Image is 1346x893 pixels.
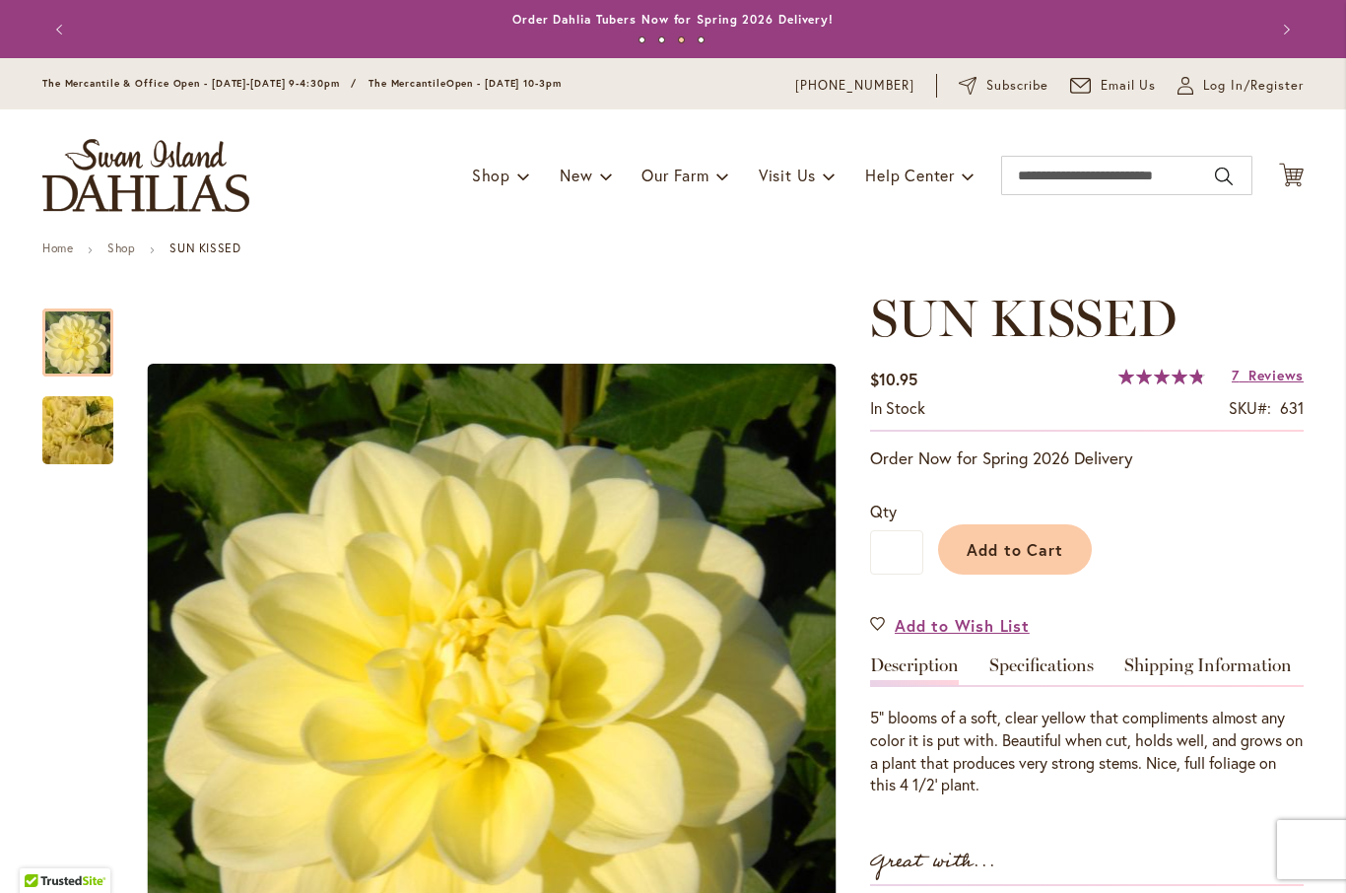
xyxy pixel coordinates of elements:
[472,165,510,185] span: Shop
[42,139,249,212] a: store logo
[1232,366,1240,384] span: 7
[42,240,73,255] a: Home
[1124,656,1292,685] a: Shipping Information
[42,77,446,90] span: The Mercantile & Office Open - [DATE]-[DATE] 9-4:30pm / The Mercantile
[870,656,959,685] a: Description
[641,165,708,185] span: Our Farm
[107,240,135,255] a: Shop
[1229,397,1271,418] strong: SKU
[870,446,1304,470] p: Order Now for Spring 2026 Delivery
[512,12,834,27] a: Order Dahlia Tubers Now for Spring 2026 Delivery!
[870,369,917,389] span: $10.95
[759,165,816,185] span: Visit Us
[698,36,705,43] button: 4 of 4
[870,397,925,420] div: Availability
[1248,366,1304,384] span: Reviews
[870,707,1304,796] div: 5” blooms of a soft, clear yellow that compliments almost any color it is put with. Beautiful whe...
[560,165,592,185] span: New
[1178,76,1304,96] a: Log In/Register
[169,240,240,255] strong: SUN KISSED
[1264,10,1304,49] button: Next
[1203,76,1304,96] span: Log In/Register
[1232,366,1304,384] a: 7 Reviews
[870,656,1304,796] div: Detailed Product Info
[870,501,897,521] span: Qty
[967,539,1064,560] span: Add to Cart
[1070,76,1157,96] a: Email Us
[7,378,149,484] img: SUN KISSED
[1280,397,1304,420] div: 631
[639,36,645,43] button: 1 of 4
[865,165,955,185] span: Help Center
[870,397,925,418] span: In stock
[938,524,1092,575] button: Add to Cart
[870,287,1178,349] span: SUN KISSED
[895,614,1030,637] span: Add to Wish List
[870,846,996,878] strong: Great with...
[42,377,113,464] div: SUN KISSED
[42,289,133,377] div: SUN KISSED
[1118,369,1205,384] div: 97%
[986,76,1048,96] span: Subscribe
[42,10,82,49] button: Previous
[1101,76,1157,96] span: Email Us
[15,823,70,878] iframe: Launch Accessibility Center
[446,77,562,90] span: Open - [DATE] 10-3pm
[989,656,1094,685] a: Specifications
[658,36,665,43] button: 2 of 4
[795,76,914,96] a: [PHONE_NUMBER]
[870,614,1030,637] a: Add to Wish List
[959,76,1048,96] a: Subscribe
[678,36,685,43] button: 3 of 4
